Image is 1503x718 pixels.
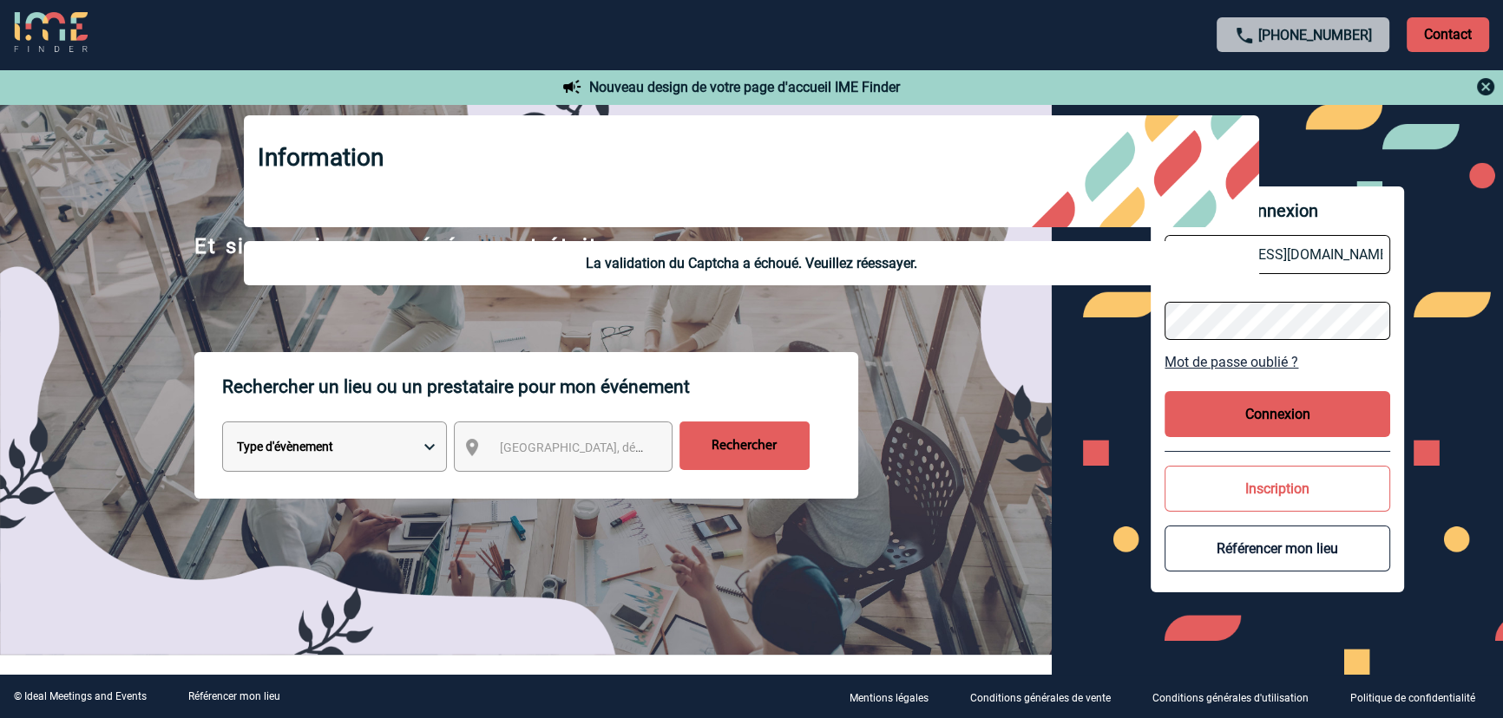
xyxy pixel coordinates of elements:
[1258,27,1372,43] a: [PHONE_NUMBER]
[1336,689,1503,705] a: Politique de confidentialité
[1165,354,1390,370] a: Mot de passe oublié ?
[258,255,1245,271] div: La validation du Captcha a échoué. Veuillez réessayer.
[1165,466,1390,512] button: Inscription
[1234,25,1255,46] img: call-24-px.png
[679,421,810,470] input: Rechercher
[1407,17,1489,52] p: Contact
[1165,525,1390,571] button: Référencer mon lieu
[500,441,741,454] span: [GEOGRAPHIC_DATA], département, région...
[222,352,858,421] p: Rechercher un lieu ou un prestataire pour mon événement
[244,115,1259,227] div: Information
[836,689,956,705] a: Mentions légales
[188,690,280,702] a: Référencer mon lieu
[956,689,1139,705] a: Conditions générales de vente
[14,690,147,702] div: © Ideal Meetings and Events
[1139,689,1336,705] a: Conditions générales d'utilisation
[970,692,1111,704] p: Conditions générales de vente
[1350,692,1475,704] p: Politique de confidentialité
[1152,692,1309,704] p: Conditions générales d'utilisation
[850,692,929,704] p: Mentions légales
[1165,391,1390,437] button: Connexion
